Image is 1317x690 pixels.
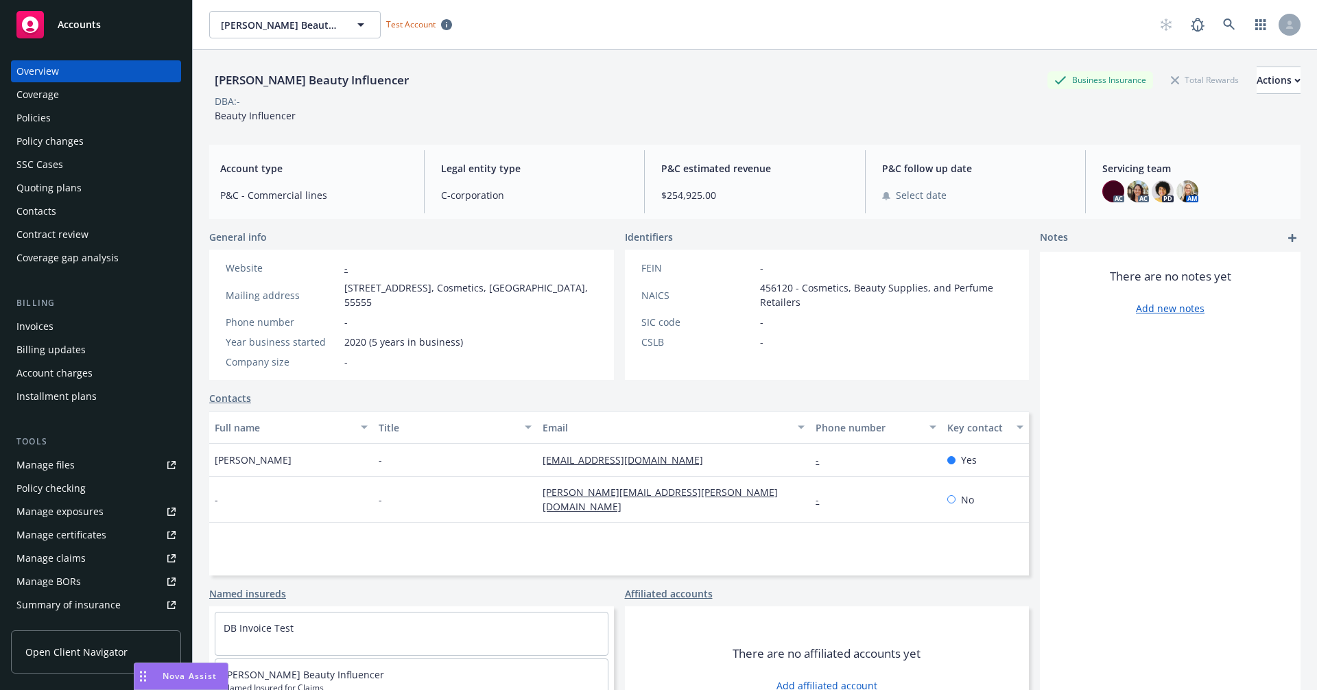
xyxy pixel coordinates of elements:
[344,355,348,369] span: -
[537,411,810,444] button: Email
[942,411,1029,444] button: Key contact
[58,19,101,30] span: Accounts
[344,315,348,329] span: -
[1257,67,1301,93] div: Actions
[220,161,407,176] span: Account type
[1127,180,1149,202] img: photo
[961,453,977,467] span: Yes
[16,177,82,199] div: Quoting plans
[16,154,63,176] div: SSC Cases
[1247,11,1274,38] a: Switch app
[896,188,947,202] span: Select date
[1284,230,1301,246] a: add
[11,247,181,269] a: Coverage gap analysis
[661,188,849,202] span: $254,925.00
[16,594,121,616] div: Summary of insurance
[209,71,414,89] div: [PERSON_NAME] Beauty Influencer
[543,453,714,466] a: [EMAIL_ADDRESS][DOMAIN_NAME]
[760,281,1013,309] span: 456120 - Cosmetics, Beauty Supplies, and Perfume Retailers
[11,435,181,449] div: Tools
[441,188,628,202] span: C-corporation
[641,261,755,275] div: FEIN
[1152,180,1174,202] img: photo
[1040,230,1068,246] span: Notes
[16,316,54,337] div: Invoices
[810,411,941,444] button: Phone number
[226,288,339,302] div: Mailing address
[1152,11,1180,38] a: Start snowing
[344,281,597,309] span: [STREET_ADDRESS], Cosmetics, [GEOGRAPHIC_DATA], 55555
[625,586,713,601] a: Affiliated accounts
[11,454,181,476] a: Manage files
[661,161,849,176] span: P&C estimated revenue
[209,411,373,444] button: Full name
[16,501,104,523] div: Manage exposures
[16,200,56,222] div: Contacts
[11,547,181,569] a: Manage claims
[16,84,59,106] div: Coverage
[543,486,778,513] a: [PERSON_NAME][EMAIL_ADDRESS][PERSON_NAME][DOMAIN_NAME]
[16,130,84,152] div: Policy changes
[16,385,97,407] div: Installment plans
[215,94,240,108] div: DBA: -
[11,362,181,384] a: Account charges
[379,420,517,435] div: Title
[344,261,348,274] a: -
[11,130,181,152] a: Policy changes
[16,617,104,639] div: Policy AI ingestions
[1164,71,1246,88] div: Total Rewards
[11,84,181,106] a: Coverage
[226,335,339,349] div: Year business started
[226,261,339,275] div: Website
[11,501,181,523] span: Manage exposures
[816,420,921,435] div: Phone number
[543,420,790,435] div: Email
[16,454,75,476] div: Manage files
[16,60,59,82] div: Overview
[226,355,339,369] div: Company size
[11,107,181,129] a: Policies
[379,492,382,507] span: -
[344,335,463,349] span: 2020 (5 years in business)
[381,17,458,32] span: Test Account
[760,335,763,349] span: -
[224,668,384,681] a: [PERSON_NAME] Beauty Influencer
[11,200,181,222] a: Contacts
[11,296,181,310] div: Billing
[215,420,353,435] div: Full name
[220,188,407,202] span: P&C - Commercial lines
[379,453,382,467] span: -
[11,594,181,616] a: Summary of insurance
[163,670,217,682] span: Nova Assist
[816,493,830,506] a: -
[134,663,228,690] button: Nova Assist
[760,261,763,275] span: -
[882,161,1069,176] span: P&C follow up date
[25,645,128,659] span: Open Client Navigator
[1215,11,1243,38] a: Search
[209,586,286,601] a: Named insureds
[16,362,93,384] div: Account charges
[11,177,181,199] a: Quoting plans
[386,19,436,30] span: Test Account
[215,109,296,122] span: Beauty Influencer
[226,315,339,329] div: Phone number
[947,420,1008,435] div: Key contact
[441,161,628,176] span: Legal entity type
[373,411,537,444] button: Title
[215,453,292,467] span: [PERSON_NAME]
[11,60,181,82] a: Overview
[16,547,86,569] div: Manage claims
[209,230,267,244] span: General info
[11,316,181,337] a: Invoices
[221,18,340,32] span: [PERSON_NAME] Beauty Influencer
[11,617,181,639] a: Policy AI ingestions
[816,453,830,466] a: -
[1110,268,1231,285] span: There are no notes yet
[16,524,106,546] div: Manage certificates
[11,224,181,246] a: Contract review
[641,335,755,349] div: CSLB
[1176,180,1198,202] img: photo
[209,391,251,405] a: Contacts
[641,288,755,302] div: NAICS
